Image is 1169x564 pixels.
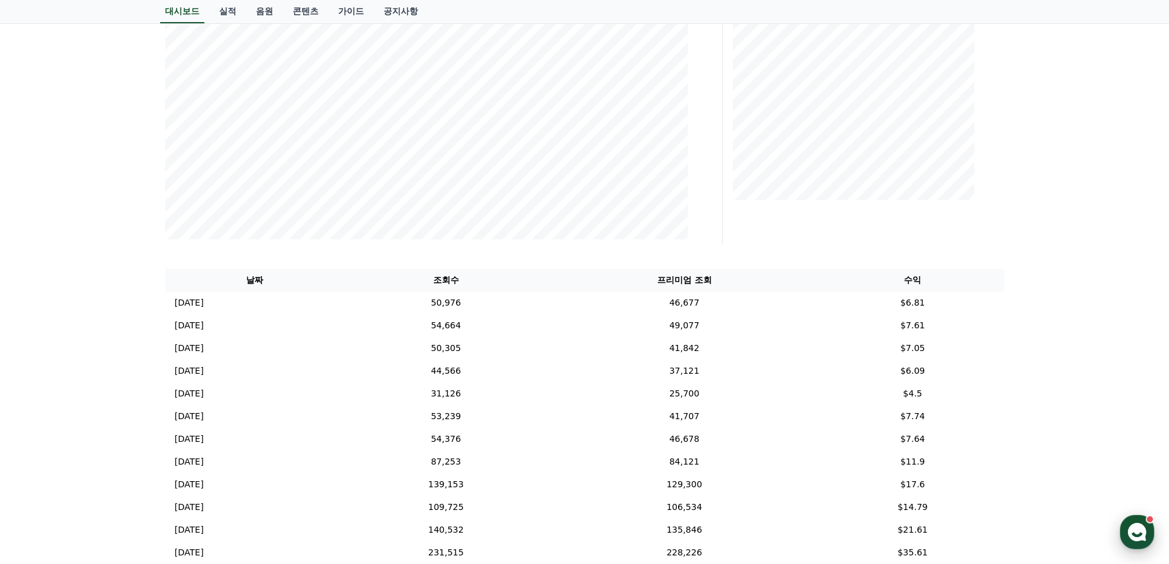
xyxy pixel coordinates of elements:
[821,496,1005,519] td: $14.79
[344,337,547,360] td: 50,305
[344,519,547,541] td: 140,532
[821,337,1005,360] td: $7.05
[81,389,158,420] a: 대화
[175,501,204,514] p: [DATE]
[344,428,547,450] td: 54,376
[547,450,821,473] td: 84,121
[821,405,1005,428] td: $7.74
[175,365,204,377] p: [DATE]
[821,292,1005,314] td: $6.81
[39,408,46,417] span: 홈
[547,269,821,292] th: 프리미엄 조회
[344,292,547,314] td: 50,976
[547,473,821,496] td: 129,300
[344,496,547,519] td: 109,725
[547,292,821,314] td: 46,677
[175,342,204,355] p: [DATE]
[344,473,547,496] td: 139,153
[547,519,821,541] td: 135,846
[175,433,204,446] p: [DATE]
[175,478,204,491] p: [DATE]
[175,455,204,468] p: [DATE]
[344,360,547,382] td: 44,566
[112,408,127,418] span: 대화
[344,382,547,405] td: 31,126
[344,541,547,564] td: 231,515
[344,405,547,428] td: 53,239
[175,410,204,423] p: [DATE]
[175,387,204,400] p: [DATE]
[158,389,236,420] a: 설정
[344,450,547,473] td: 87,253
[4,389,81,420] a: 홈
[175,319,204,332] p: [DATE]
[165,269,345,292] th: 날짜
[821,269,1005,292] th: 수익
[547,428,821,450] td: 46,678
[821,360,1005,382] td: $6.09
[821,519,1005,541] td: $21.61
[821,450,1005,473] td: $11.9
[821,541,1005,564] td: $35.61
[344,269,547,292] th: 조회수
[175,546,204,559] p: [DATE]
[547,382,821,405] td: 25,700
[821,473,1005,496] td: $17.6
[190,408,204,417] span: 설정
[821,382,1005,405] td: $4.5
[547,496,821,519] td: 106,534
[547,314,821,337] td: 49,077
[175,296,204,309] p: [DATE]
[821,428,1005,450] td: $7.64
[547,541,821,564] td: 228,226
[821,314,1005,337] td: $7.61
[344,314,547,337] td: 54,664
[547,360,821,382] td: 37,121
[547,405,821,428] td: 41,707
[175,523,204,536] p: [DATE]
[547,337,821,360] td: 41,842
